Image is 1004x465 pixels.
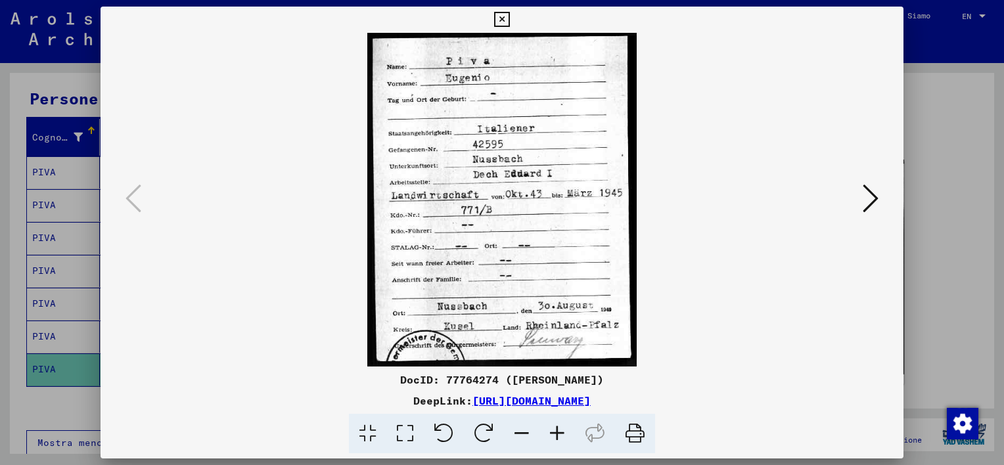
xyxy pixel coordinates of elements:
[947,408,978,439] img: Modifica consenso
[101,372,903,387] div: DocID: 77764274 ([PERSON_NAME])
[145,33,859,366] img: 001.jpg
[101,393,903,409] div: DeepLink:
[946,407,978,439] div: Modifica consenso
[472,394,591,407] a: [URL][DOMAIN_NAME]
